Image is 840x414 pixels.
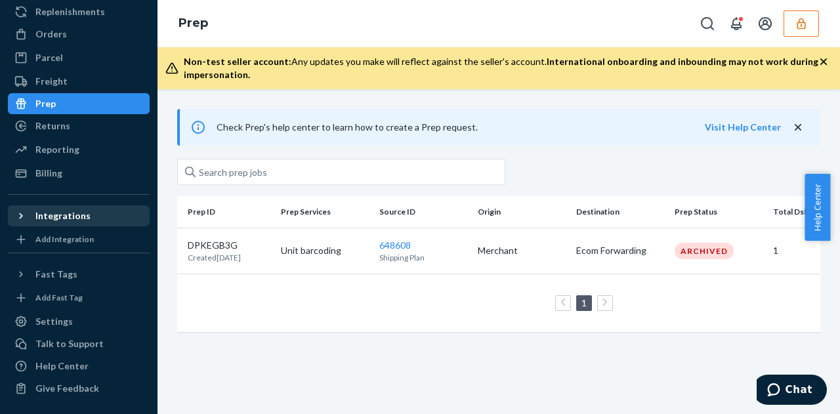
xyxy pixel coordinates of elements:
a: Settings [8,311,150,332]
button: Give Feedback [8,378,150,399]
th: Prep Services [276,196,374,228]
div: Fast Tags [35,268,77,281]
div: Prep [35,97,56,110]
a: Prep [8,93,150,114]
a: Parcel [8,47,150,68]
th: Prep ID [177,196,276,228]
ol: breadcrumbs [168,5,219,43]
button: Fast Tags [8,264,150,285]
div: Help Center [35,360,89,373]
p: Merchant [478,244,566,257]
div: Give Feedback [35,382,99,395]
a: Prep [178,16,208,30]
a: Page 1 is your current page [579,297,589,308]
a: 648608 [379,239,411,251]
a: Billing [8,163,150,184]
a: Help Center [8,356,150,377]
div: Settings [35,315,73,328]
a: Add Fast Tag [8,290,150,306]
button: Visit Help Center [705,121,781,134]
button: Open notifications [723,10,749,37]
input: Search prep jobs [177,159,505,185]
div: Parcel [35,51,63,64]
p: Shipping Plan [379,252,467,263]
div: Billing [35,167,62,180]
div: Orders [35,28,67,41]
button: Open account menu [752,10,778,37]
a: Returns [8,115,150,136]
div: Talk to Support [35,337,104,350]
div: Returns [35,119,70,133]
div: Any updates you make will reflect against the seller's account. [184,55,819,81]
a: Reporting [8,139,150,160]
button: Help Center [805,174,830,241]
a: Replenishments [8,1,150,22]
div: Add Integration [35,234,94,245]
p: DPKEGB3G [188,239,241,252]
div: Reporting [35,143,79,156]
p: Created [DATE] [188,252,241,263]
a: Add Integration [8,232,150,247]
div: Add Fast Tag [35,292,83,303]
span: Check Prep's help center to learn how to create a Prep request. [217,121,478,133]
th: Destination [571,196,669,228]
div: Freight [35,75,68,88]
th: Source ID [374,196,472,228]
div: Replenishments [35,5,105,18]
iframe: Opens a widget where you can chat to one of our agents [757,375,827,407]
th: Prep Status [669,196,768,228]
button: Open Search Box [694,10,721,37]
div: Archived [675,243,734,259]
a: Freight [8,71,150,92]
span: Non-test seller account: [184,56,291,67]
button: close [791,121,805,135]
div: Integrations [35,209,91,222]
th: Origin [472,196,571,228]
button: Talk to Support [8,333,150,354]
p: Unit barcoding [281,244,369,257]
a: Orders [8,24,150,45]
p: Ecom Forwarding [576,244,664,257]
button: Integrations [8,205,150,226]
